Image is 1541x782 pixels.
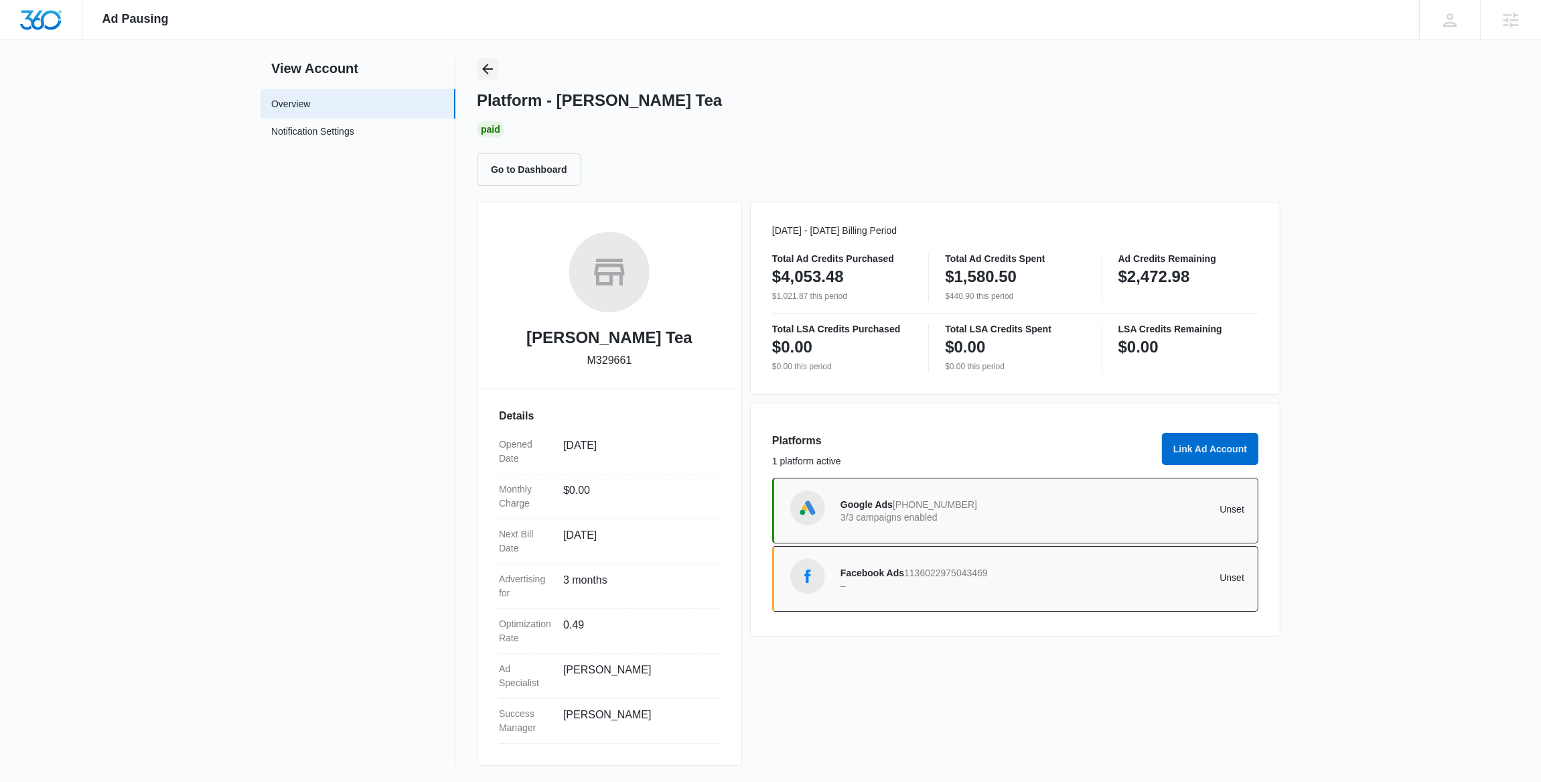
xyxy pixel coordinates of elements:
[499,654,720,699] div: Ad Specialist[PERSON_NAME]
[499,707,553,735] dt: Success Manager
[499,408,720,424] h3: Details
[1043,573,1245,582] p: Unset
[563,572,709,600] dd: 3 months
[563,662,709,690] dd: [PERSON_NAME]
[840,568,904,578] span: Facebook Ads
[102,12,169,26] span: Ad Pausing
[772,454,1154,468] p: 1 platform active
[798,498,818,518] img: Google Ads
[772,324,912,334] p: Total LSA Credits Purchased
[772,224,1258,238] p: [DATE] - [DATE] Billing Period
[477,121,504,137] div: Paid
[499,527,553,556] dt: Next Bill Date
[563,438,709,466] dd: [DATE]
[563,482,709,511] dd: $0.00
[499,662,553,690] dt: Ad Specialist
[945,266,1017,287] p: $1,580.50
[1162,433,1258,465] button: Link Ad Account
[499,430,720,474] div: Opened Date[DATE]
[271,97,310,111] a: Overview
[271,125,354,142] a: Notification Settings
[477,153,581,186] button: Go to Dashboard
[563,617,709,645] dd: 0.49
[1118,336,1159,358] p: $0.00
[772,290,912,302] p: $1,021.87 this period
[945,324,1085,334] p: Total LSA Credits Spent
[945,336,985,358] p: $0.00
[893,499,977,510] span: [PHONE_NUMBER]
[499,564,720,609] div: Advertising for3 months
[945,361,1085,373] p: $0.00 this period
[499,617,553,645] dt: Optimization Rate
[1118,254,1258,263] p: Ad Credits Remaining
[772,266,844,287] p: $4,053.48
[904,568,988,578] span: 1136022975043469
[798,566,818,586] img: Facebook Ads
[840,581,1043,590] p: –
[840,499,893,510] span: Google Ads
[772,336,812,358] p: $0.00
[477,164,589,175] a: Go to Dashboard
[499,519,720,564] div: Next Bill Date[DATE]
[499,572,553,600] dt: Advertising for
[477,90,722,111] h1: Platform - [PERSON_NAME] Tea
[1043,505,1245,514] p: Unset
[945,290,1085,302] p: $440.90 this period
[772,478,1258,543] a: Google AdsGoogle Ads[PHONE_NUMBER]3/3 campaigns enabledUnset
[499,609,720,654] div: Optimization Rate0.49
[261,58,455,78] h2: View Account
[499,699,720,744] div: Success Manager[PERSON_NAME]
[499,474,720,519] div: Monthly Charge$0.00
[772,546,1258,612] a: Facebook AdsFacebook Ads1136022975043469–Unset
[563,707,709,735] dd: [PERSON_NAME]
[526,326,692,350] h2: [PERSON_NAME] Tea
[945,254,1085,263] p: Total Ad Credits Spent
[499,438,553,466] dt: Opened Date
[772,433,1154,449] h3: Platforms
[772,254,912,263] p: Total Ad Credits Purchased
[772,361,912,373] p: $0.00 this period
[499,482,553,511] dt: Monthly Charge
[1118,266,1190,287] p: $2,472.98
[840,513,1043,522] p: 3/3 campaigns enabled
[587,352,632,369] p: M329661
[477,58,498,80] button: Back
[1118,324,1258,334] p: LSA Credits Remaining
[563,527,709,556] dd: [DATE]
